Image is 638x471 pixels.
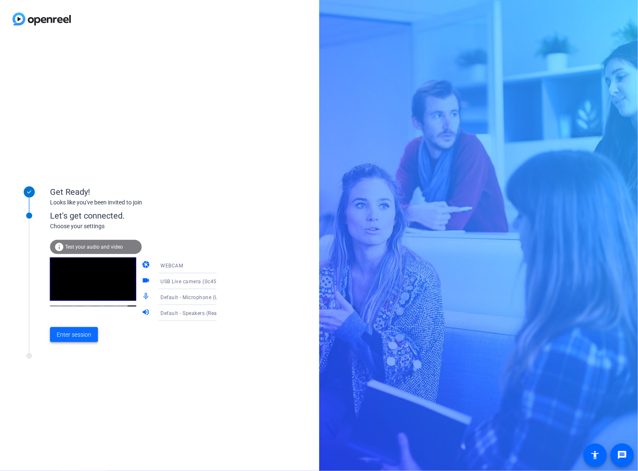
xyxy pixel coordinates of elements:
mat-icon: accessibility [590,450,600,460]
mat-icon: info [54,242,64,252]
span: Test your audio and video [65,244,123,250]
span: Default - Speakers (Realtek(R) Audio) [160,310,250,316]
div: Choose your settings [50,222,234,231]
span: Enter session [57,330,91,339]
button: Enter session [50,327,98,342]
mat-icon: volume_up [142,308,152,318]
span: USB Live camera (0c45:6537) [160,278,233,285]
span: WEBCAM [160,263,183,269]
mat-icon: camera [142,260,152,270]
div: Looks like you've been invited to join [50,198,217,207]
div: Let's get connected. [50,209,234,222]
mat-icon: videocam [142,276,152,286]
div: Get Ready! [50,186,217,198]
span: Default - Microphone (USB Live camera audio) [160,294,273,300]
mat-icon: mic_none [142,292,152,302]
mat-icon: message [617,450,627,460]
